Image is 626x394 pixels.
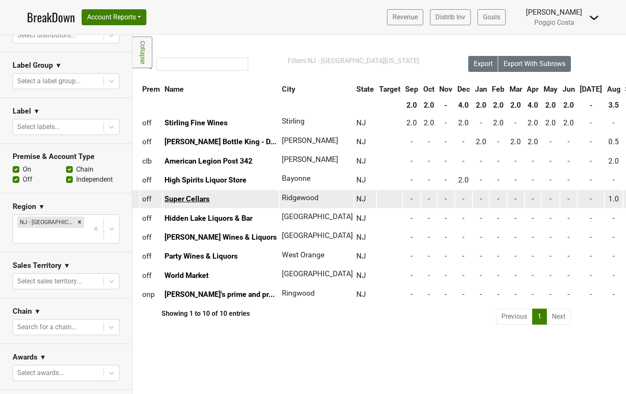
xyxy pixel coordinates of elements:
[164,233,277,241] a: [PERSON_NAME] Wines & Liquors
[590,176,592,184] span: -
[549,233,552,241] span: -
[38,202,45,212] span: ▼
[411,214,413,222] span: -
[445,290,447,299] span: -
[545,119,556,127] span: 2.0
[480,214,482,222] span: -
[549,176,552,184] span: -
[13,152,119,161] h3: Premise & Account Type
[438,82,455,97] th: Nov: activate to sort column ascending
[140,190,162,208] td: off
[515,271,517,280] span: -
[590,233,592,241] span: -
[308,57,419,65] span: NJ - [GEOGRAPHIC_DATA][US_STATE]
[480,119,482,127] span: -
[403,82,420,97] th: Sep: activate to sort column ascending
[534,19,574,26] span: Poggio Costa
[613,119,615,127] span: -
[282,117,305,125] span: Stirling
[515,233,517,241] span: -
[82,9,146,25] button: Account Reports
[377,82,403,97] th: Target: activate to sort column ascending
[140,266,162,284] td: off
[590,119,592,127] span: -
[455,82,472,97] th: Dec: activate to sort column ascending
[23,175,32,185] label: Off
[411,252,413,260] span: -
[406,119,417,127] span: 2.0
[490,82,507,97] th: Feb: activate to sort column ascending
[477,9,506,25] a: Goals
[430,9,471,25] a: Distrib Inv
[356,195,366,203] span: NJ
[497,252,499,260] span: -
[497,233,499,241] span: -
[568,271,570,280] span: -
[140,228,162,246] td: off
[280,82,349,97] th: City: activate to sort column ascending
[590,290,592,299] span: -
[568,290,570,299] span: -
[462,195,464,203] span: -
[462,138,464,146] span: -
[613,214,615,222] span: -
[13,353,37,362] h3: Awards
[76,164,93,175] label: Chain
[164,176,247,184] a: High Spirits Liquor Store
[608,157,619,165] span: 2.0
[493,119,504,127] span: 2.0
[17,217,75,227] div: NJ - [GEOGRAPHIC_DATA][US_STATE]
[13,107,31,116] h3: Label
[568,233,570,241] span: -
[458,176,469,184] span: 2.0
[356,214,366,222] span: NJ
[40,352,46,362] span: ▼
[578,98,604,113] th: -
[590,271,592,280] span: -
[515,119,517,127] span: -
[23,164,31,175] label: On
[119,309,250,317] div: Showing 1 to 10 of 10 entries
[164,195,210,203] a: Super Cellars
[568,138,570,146] span: -
[455,98,472,113] th: 4.0
[387,9,423,25] a: Revenue
[515,290,517,299] span: -
[428,138,430,146] span: -
[605,82,623,97] th: Aug: activate to sort column ascending
[549,138,552,146] span: -
[424,119,434,127] span: 2.0
[445,271,447,280] span: -
[560,98,577,113] th: 2.0
[549,214,552,222] span: -
[526,7,582,18] div: [PERSON_NAME]
[528,138,538,146] span: 2.0
[497,138,499,146] span: -
[411,157,413,165] span: -
[507,98,524,113] th: 2.0
[445,233,447,241] span: -
[411,290,413,299] span: -
[568,214,570,222] span: -
[140,133,162,151] td: off
[497,157,499,165] span: -
[480,271,482,280] span: -
[515,195,517,203] span: -
[532,195,534,203] span: -
[549,195,552,203] span: -
[462,271,464,280] span: -
[428,214,430,222] span: -
[504,60,565,68] span: Export With Subrows
[356,233,366,241] span: NJ
[532,252,534,260] span: -
[458,119,469,127] span: 2.0
[549,290,552,299] span: -
[605,98,623,113] th: 3.5
[140,152,162,170] td: clb
[356,138,366,146] span: NJ
[428,252,430,260] span: -
[282,270,353,278] span: [GEOGRAPHIC_DATA]
[438,98,455,113] th: -
[428,176,430,184] span: -
[568,176,570,184] span: -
